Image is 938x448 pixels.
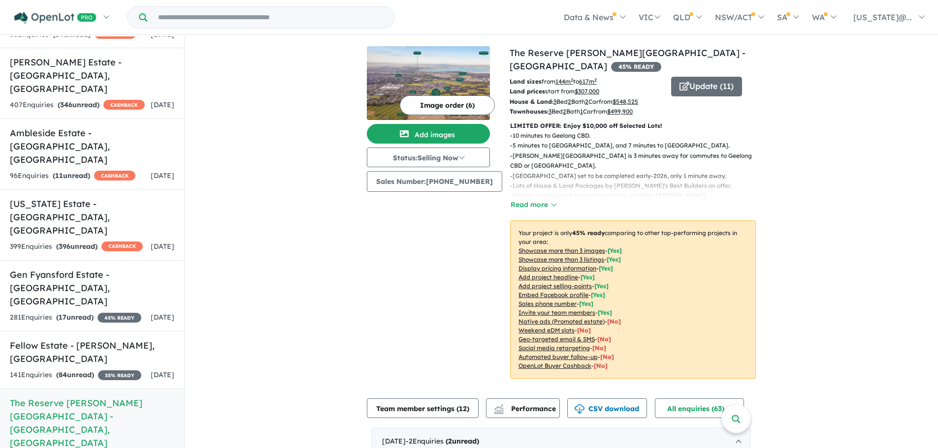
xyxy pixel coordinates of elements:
[367,46,490,120] img: The Reserve Armstrong Creek Estate - Charlemont
[510,151,764,171] p: - [PERSON_NAME][GEOGRAPHIC_DATA] is 3 minutes away for commutes to Geelong CBD or [GEOGRAPHIC_DATA].
[510,181,764,191] p: - Lots of House & Land Packages by [PERSON_NAME]'s Best Builders on offer.
[55,30,64,39] span: 14
[494,408,504,414] img: bar-chart.svg
[448,437,452,446] span: 2
[56,242,97,251] strong: ( unread)
[510,87,664,96] p: start from
[10,99,145,111] div: 407 Enquir ies
[518,273,578,281] u: Add project headline
[53,171,90,180] strong: ( unread)
[518,256,604,263] u: Showcase more than 3 listings
[518,327,575,334] u: Weekend eDM slots
[518,353,598,360] u: Automated buyer follow-up
[151,313,174,322] span: [DATE]
[510,121,756,131] p: LIMITED OFFER: Enjoy $10,000 off Selected Lots!
[98,370,141,380] span: 35 % READY
[510,141,764,150] p: - 5 minutes to [GEOGRAPHIC_DATA], and 7 minutes to [GEOGRAPHIC_DATA].
[853,12,912,22] span: [US_STATE]@...
[510,191,764,211] p: - Nearby primary and secondary schools, including [PERSON_NAME][GEOGRAPHIC_DATA], [GEOGRAPHIC_DAT...
[591,291,605,299] span: [ Yes ]
[510,47,745,72] a: The Reserve [PERSON_NAME][GEOGRAPHIC_DATA] - [GEOGRAPHIC_DATA]
[598,309,612,316] span: [ Yes ]
[10,56,174,95] h5: [PERSON_NAME] Estate - [GEOGRAPHIC_DATA] , [GEOGRAPHIC_DATA]
[518,309,595,316] u: Invite your team members
[151,242,174,251] span: [DATE]
[592,344,606,352] span: [No]
[56,370,94,379] strong: ( unread)
[406,437,479,446] span: - 2 Enquir ies
[59,313,66,322] span: 17
[55,171,63,180] span: 11
[60,100,72,109] span: 346
[151,30,174,39] span: [DATE]
[151,370,174,379] span: [DATE]
[518,362,591,369] u: OpenLot Buyer Cashback
[611,62,661,72] span: 45 % READY
[10,312,141,324] div: 281 Enquir ies
[572,229,605,237] b: 45 % ready
[101,241,143,251] span: CASHBACK
[510,98,553,105] b: House & Land:
[575,404,584,414] img: download icon
[599,265,613,272] span: [ Yes ]
[518,344,590,352] u: Social media retargeting
[58,100,99,109] strong: ( unread)
[607,108,633,115] u: $ 499,900
[367,398,479,418] button: Team member settings (12)
[510,199,556,210] button: Read more
[518,247,605,254] u: Showcase more than 3 images
[10,369,141,381] div: 141 Enquir ies
[53,30,91,39] strong: ( unread)
[97,313,141,323] span: 45 % READY
[10,268,174,308] h5: Gen Fyansford Estate - [GEOGRAPHIC_DATA] , [GEOGRAPHIC_DATA]
[56,313,94,322] strong: ( unread)
[510,108,549,115] b: Townhouses:
[608,247,622,254] span: [ Yes ]
[59,242,70,251] span: 396
[597,335,611,343] span: [No]
[367,124,490,144] button: Add images
[510,220,756,379] p: Your project is only comparing to other top-performing projects in your area: - - - - - - - - - -...
[10,170,135,182] div: 96 Enquir ies
[495,404,556,413] span: Performance
[671,77,742,96] button: Update (11)
[579,300,593,307] span: [ Yes ]
[510,77,664,87] p: from
[10,197,174,237] h5: [US_STATE] Estate - [GEOGRAPHIC_DATA] , [GEOGRAPHIC_DATA]
[575,88,599,95] u: $ 307,000
[486,398,560,418] button: Performance
[518,291,588,299] u: Embed Facebook profile
[367,171,502,192] button: Sales Number:[PHONE_NUMBER]
[594,77,597,83] sup: 2
[367,148,490,167] button: Status:Selling Now
[549,108,551,115] u: 3
[510,78,542,85] b: Land sizes
[613,98,638,105] u: $ 548,525
[579,78,597,85] u: 617 m
[577,327,591,334] span: [No]
[510,131,764,141] p: - 10 minutes to Geelong CBD.
[581,273,595,281] span: [ Yes ]
[580,108,583,115] u: 1
[553,98,556,105] u: 3
[494,404,503,410] img: line-chart.svg
[10,339,174,365] h5: Fellow Estate - [PERSON_NAME] , [GEOGRAPHIC_DATA]
[600,353,614,360] span: [No]
[518,265,596,272] u: Display pricing information
[446,437,479,446] strong: ( unread)
[571,77,573,83] sup: 2
[400,95,495,115] button: Image order (6)
[151,171,174,180] span: [DATE]
[585,98,588,105] u: 2
[594,282,609,290] span: [ Yes ]
[563,108,566,115] u: 2
[14,12,97,24] img: Openlot PRO Logo White
[555,78,573,85] u: 144 m
[94,171,135,180] span: CASHBACK
[518,318,605,325] u: Native ads (Promoted estate)
[151,100,174,109] span: [DATE]
[518,335,595,343] u: Geo-targeted email & SMS
[518,282,592,290] u: Add project selling-points
[10,241,143,253] div: 399 Enquir ies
